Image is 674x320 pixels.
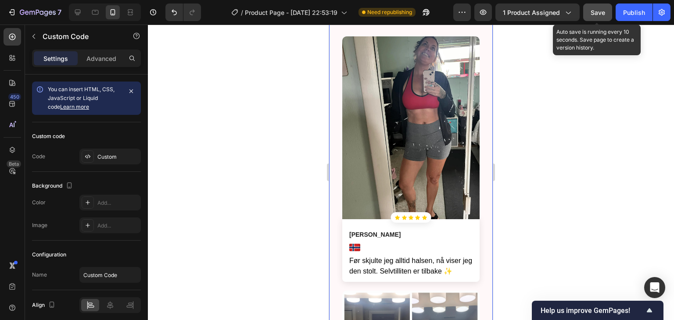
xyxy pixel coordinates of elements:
[245,8,337,17] span: Product Page - [DATE] 22:53:19
[541,305,655,316] button: Show survey - Help us improve GemPages!
[541,306,644,315] span: Help us improve GemPages!
[97,222,139,230] div: Add...
[97,199,139,207] div: Add...
[32,251,66,259] div: Configuration
[495,4,580,21] button: 1 product assigned
[48,86,115,110] span: You can insert HTML, CSS, JavaScript or Liquid code
[4,4,65,21] button: 7
[367,8,412,16] span: Need republishing
[32,153,45,160] div: Code
[32,221,47,229] div: Image
[503,8,560,17] span: 1 product assigned
[32,180,75,192] div: Background
[32,132,65,140] div: Custom code
[7,160,21,167] div: Beta
[583,4,612,21] button: Save
[43,31,117,42] p: Custom Code
[43,54,68,63] p: Settings
[8,93,21,100] div: 450
[97,153,139,161] div: Custom
[165,4,201,21] div: Undo/Redo
[32,299,57,311] div: Align
[591,9,605,16] span: Save
[32,199,46,206] div: Color
[329,25,493,320] iframe: Design area
[32,271,47,279] div: Name
[623,8,645,17] div: Publish
[86,54,116,63] p: Advanced
[60,103,89,110] a: Learn more
[57,7,61,18] p: 7
[241,8,243,17] span: /
[644,277,665,298] div: Open Intercom Messenger
[616,4,652,21] button: Publish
